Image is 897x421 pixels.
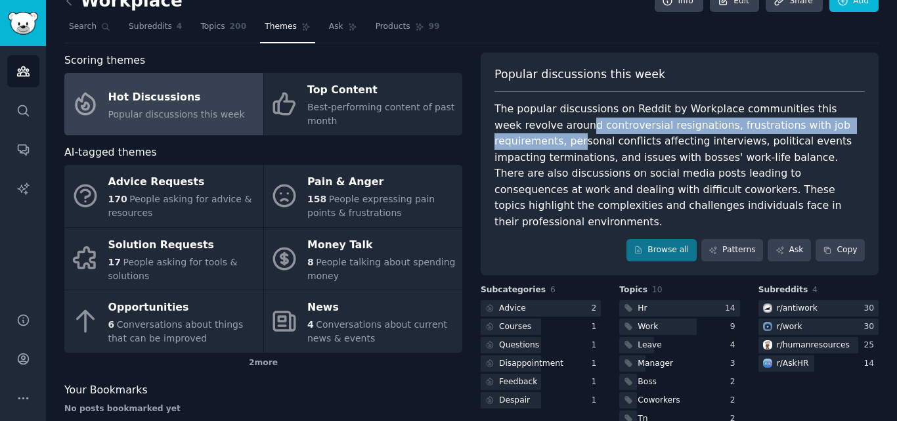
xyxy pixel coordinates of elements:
[8,12,38,35] img: GummySearch logo
[264,73,463,135] a: Top ContentBest-performing content of past month
[108,194,252,218] span: People asking for advice & resources
[864,340,879,351] div: 25
[494,66,665,83] span: Popular discussions this week
[777,321,802,333] div: r/ work
[626,239,697,261] a: Browse all
[777,303,818,315] div: r/ antiwork
[264,228,463,290] a: Money Talk8People talking about spending money
[230,21,247,33] span: 200
[864,358,879,370] div: 14
[758,300,879,317] a: antiworkr/antiwork30
[730,358,740,370] div: 3
[550,285,556,294] span: 6
[592,340,602,351] div: 1
[307,234,456,255] div: Money Talk
[376,21,410,33] span: Products
[592,303,602,315] div: 2
[758,355,879,372] a: AskHRr/AskHR14
[619,392,739,409] a: Coworkers2
[64,290,263,353] a: Opportunities6Conversations about things that can be improved
[108,257,238,281] span: People asking for tools & solutions
[307,257,314,267] span: 8
[481,374,601,390] a: Feedback1
[494,101,865,230] div: The popular discussions on Reddit by Workplace communities this week revolve around controversial...
[638,303,647,315] div: Hr
[307,172,456,193] div: Pain & Anger
[701,239,763,261] a: Patterns
[592,376,602,388] div: 1
[481,284,546,296] span: Subcategories
[758,337,879,353] a: humanresourcesr/humanresources25
[108,109,245,120] span: Popular discussions this week
[108,257,121,267] span: 17
[64,353,462,374] div: 2 more
[108,87,245,108] div: Hot Discussions
[763,322,772,331] img: work
[481,300,601,317] a: Advice2
[108,298,257,319] div: Opportunities
[307,257,455,281] span: People talking about spending money
[763,303,772,313] img: antiwork
[177,21,183,33] span: 4
[763,340,772,349] img: humanresources
[730,340,740,351] div: 4
[730,321,740,333] div: 9
[108,172,257,193] div: Advice Requests
[108,234,257,255] div: Solution Requests
[638,358,673,370] div: Manager
[64,53,145,69] span: Scoring themes
[371,16,445,43] a: Products99
[499,395,530,407] div: Despair
[592,358,602,370] div: 1
[725,303,740,315] div: 14
[619,284,647,296] span: Topics
[481,319,601,335] a: Courses1
[812,285,818,294] span: 4
[499,303,526,315] div: Advice
[481,355,601,372] a: Disappointment1
[499,358,563,370] div: Disappointment
[499,340,539,351] div: Questions
[64,382,148,399] span: Your Bookmarks
[64,403,462,415] div: No posts bookmarked yet
[777,358,809,370] div: r/ AskHR
[196,16,251,43] a: Topics200
[619,337,739,353] a: Leave4
[108,194,127,204] span: 170
[619,374,739,390] a: Boss2
[816,239,865,261] button: Copy
[592,395,602,407] div: 1
[730,376,740,388] div: 2
[264,165,463,227] a: Pain & Anger158People expressing pain points & frustrations
[64,16,115,43] a: Search
[265,21,297,33] span: Themes
[652,285,663,294] span: 10
[638,395,680,407] div: Coworkers
[763,359,772,368] img: AskHR
[307,319,314,330] span: 4
[619,319,739,335] a: Work9
[638,340,661,351] div: Leave
[481,337,601,353] a: Questions1
[499,376,537,388] div: Feedback
[619,355,739,372] a: Manager3
[499,321,531,333] div: Courses
[864,321,879,333] div: 30
[108,319,115,330] span: 6
[124,16,186,43] a: Subreddits4
[307,102,454,126] span: Best-performing content of past month
[768,239,811,261] a: Ask
[429,21,440,33] span: 99
[69,21,97,33] span: Search
[730,395,740,407] div: 2
[619,300,739,317] a: Hr14
[329,21,343,33] span: Ask
[307,80,456,101] div: Top Content
[64,165,263,227] a: Advice Requests170People asking for advice & resources
[260,16,315,43] a: Themes
[129,21,172,33] span: Subreddits
[108,319,244,343] span: Conversations about things that can be improved
[264,290,463,353] a: News4Conversations about current news & events
[64,73,263,135] a: Hot DiscussionsPopular discussions this week
[638,321,658,333] div: Work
